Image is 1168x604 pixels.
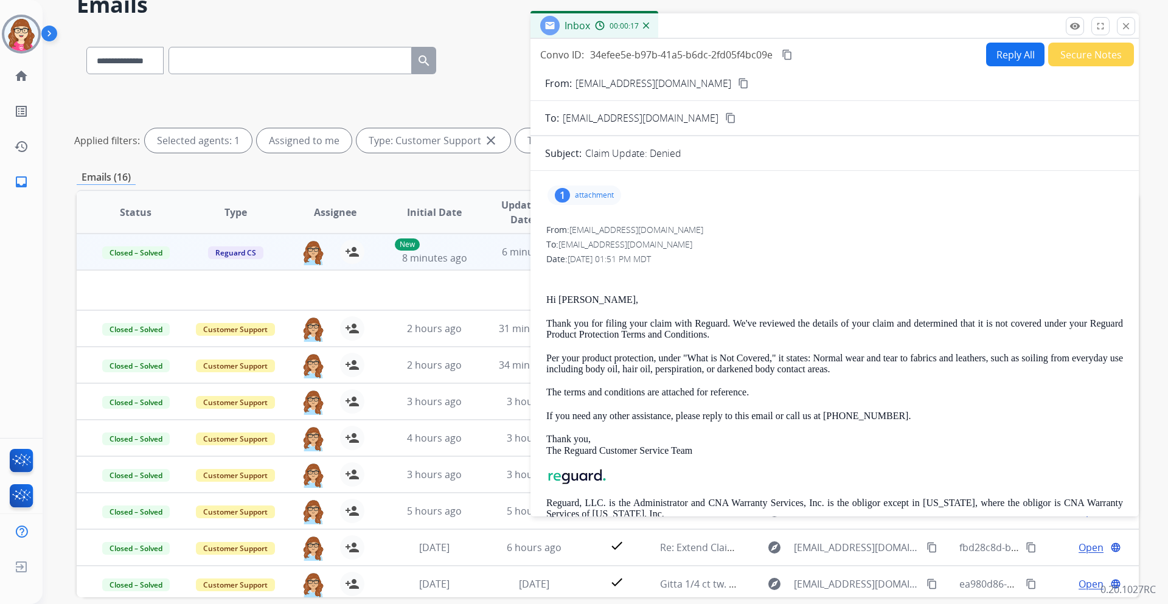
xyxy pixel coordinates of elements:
p: Claim Update: Denied [585,146,681,161]
span: Customer Support [196,505,275,518]
span: Closed – Solved [102,542,170,555]
span: Re: Extend Claim Update [660,541,773,554]
span: Assignee [314,205,356,220]
span: 3 hours ago [507,468,561,481]
mat-icon: content_copy [1026,542,1037,553]
span: [DATE] [419,577,450,591]
span: Closed – Solved [102,323,170,336]
mat-icon: check [610,575,624,589]
span: 5 hours ago [507,504,561,518]
span: fbd28c8d-bdae-4362-b3d1-af00fb2029cc [959,541,1142,554]
span: Closed – Solved [102,246,170,259]
span: 34 minutes ago [499,358,569,372]
span: [EMAIL_ADDRESS][DOMAIN_NAME] [794,540,919,555]
button: Secure Notes [1048,43,1134,66]
span: [EMAIL_ADDRESS][DOMAIN_NAME] [569,224,703,235]
mat-icon: inbox [14,175,29,189]
img: agent-avatar [301,316,325,342]
span: Customer Support [196,432,275,445]
mat-icon: explore [767,540,782,555]
span: 6 minutes ago [502,245,567,259]
p: Subject: [545,146,582,161]
mat-icon: person_add [345,245,360,259]
p: Reguard, LLC. is the Administrator and CNA Warranty Services, Inc. is the obligor except in [US_S... [546,498,1123,520]
mat-icon: person_add [345,504,360,518]
mat-icon: content_copy [926,542,937,553]
p: attachment [575,190,614,200]
img: agent-avatar [301,535,325,561]
mat-icon: language [1110,578,1121,589]
span: [EMAIL_ADDRESS][DOMAIN_NAME] [563,111,718,125]
p: Convo ID: [540,47,584,62]
mat-icon: remove_red_eye [1069,21,1080,32]
mat-icon: content_copy [738,78,749,89]
img: agent-avatar [301,572,325,597]
mat-icon: person_add [345,467,360,482]
span: [DATE] [419,541,450,554]
mat-icon: person_add [345,431,360,445]
mat-icon: person_add [345,358,360,372]
span: Closed – Solved [102,432,170,445]
mat-icon: home [14,69,29,83]
p: [EMAIL_ADDRESS][DOMAIN_NAME] [575,76,731,91]
span: [EMAIL_ADDRESS][DOMAIN_NAME] [558,238,692,250]
div: 1 [555,188,570,203]
p: The terms and conditions are attached for reference. [546,387,1123,398]
span: 6 hours ago [507,541,561,554]
span: 31 minutes ago [499,322,569,335]
p: Thank you, The Reguard Customer Service Team [546,434,1123,456]
span: [DATE] 01:51 PM MDT [568,253,651,265]
mat-icon: fullscreen [1095,21,1106,32]
img: agent-avatar [301,353,325,378]
span: Initial Date [407,205,462,220]
span: 2 hours ago [407,322,462,335]
span: Closed – Solved [102,578,170,591]
mat-icon: language [1110,542,1121,553]
span: Closed – Solved [102,396,170,409]
span: Customer Support [196,359,275,372]
mat-icon: list_alt [14,104,29,119]
div: From: [546,224,1123,236]
img: avatar [4,17,38,51]
span: [DATE] [519,577,549,591]
p: Per your product protection, under "What is Not Covered," it states: Normal wear and tear to fabr... [546,353,1123,375]
span: 3 hours ago [507,431,561,445]
mat-icon: close [484,133,498,148]
span: 3 hours ago [407,395,462,408]
mat-icon: close [1121,21,1131,32]
span: Customer Support [196,469,275,482]
span: Open [1079,577,1104,591]
mat-icon: content_copy [725,113,736,123]
span: Customer Support [196,323,275,336]
span: Customer Support [196,396,275,409]
p: To: [545,111,559,125]
mat-icon: person_add [345,321,360,336]
p: If you need any other assistance, please reply to this email or call us at [PHONE_NUMBER]. [546,411,1123,422]
div: Selected agents: 1 [145,128,252,153]
span: [EMAIL_ADDRESS][DOMAIN_NAME] [794,577,919,591]
div: Date: [546,253,1123,265]
p: Applied filters: [74,133,140,148]
div: Type: Customer Support [356,128,510,153]
p: Emails (16) [77,170,136,185]
img: agent-avatar [301,499,325,524]
span: 5 hours ago [407,504,462,518]
mat-icon: content_copy [926,578,937,589]
p: 0.20.1027RC [1100,582,1156,597]
img: agent-avatar [301,462,325,488]
img: agent-avatar [301,240,325,265]
span: 3 hours ago [507,395,561,408]
span: Closed – Solved [102,359,170,372]
span: Customer Support [196,542,275,555]
span: Updated Date [495,198,550,227]
mat-icon: search [417,54,431,68]
p: Thank you for filing your claim with Reguard. We've reviewed the details of your claim and determ... [546,318,1123,341]
span: 34efee5e-b97b-41a5-b6dc-2fd05f4bc09e [590,48,773,61]
mat-icon: person_add [345,394,360,409]
span: Type [224,205,247,220]
p: From: [545,76,572,91]
span: 00:00:17 [610,21,639,31]
span: Inbox [565,19,590,32]
span: Customer Support [196,578,275,591]
mat-icon: content_copy [782,49,793,60]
